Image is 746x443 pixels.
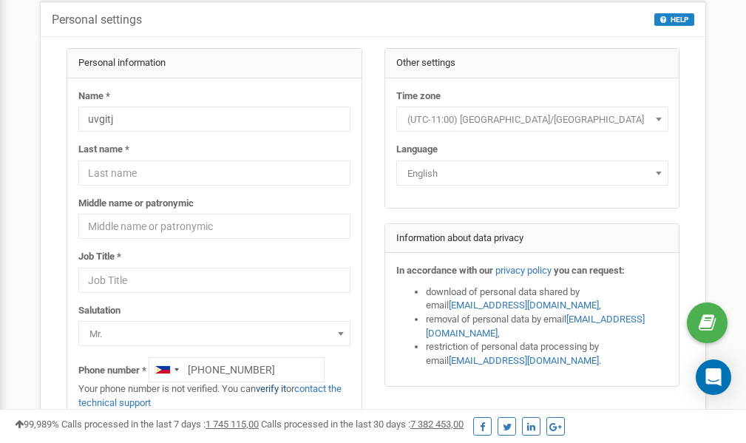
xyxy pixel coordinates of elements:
[385,49,679,78] div: Other settings
[410,419,464,430] u: 7 382 453,00
[78,268,350,293] input: Job Title
[78,143,129,157] label: Last name *
[696,359,731,395] div: Open Intercom Messenger
[78,160,350,186] input: Last name
[449,355,599,366] a: [EMAIL_ADDRESS][DOMAIN_NAME]
[396,265,493,276] strong: In accordance with our
[78,250,121,264] label: Job Title *
[78,89,110,104] label: Name *
[78,197,194,211] label: Middle name or patronymic
[426,314,645,339] a: [EMAIL_ADDRESS][DOMAIN_NAME]
[401,109,663,130] span: (UTC-11:00) Pacific/Midway
[149,357,325,382] input: +1-800-555-55-55
[426,285,668,313] li: download of personal data shared by email ,
[426,313,668,340] li: removal of personal data by email ,
[256,383,286,394] a: verify it
[396,160,668,186] span: English
[67,49,362,78] div: Personal information
[78,364,146,378] label: Phone number *
[78,214,350,239] input: Middle name or patronymic
[449,300,599,311] a: [EMAIL_ADDRESS][DOMAIN_NAME]
[15,419,59,430] span: 99,989%
[495,265,552,276] a: privacy policy
[401,163,663,184] span: English
[52,13,142,27] h5: Personal settings
[78,304,121,318] label: Salutation
[654,13,694,26] button: HELP
[149,358,183,382] div: Telephone country code
[261,419,464,430] span: Calls processed in the last 30 days :
[396,106,668,132] span: (UTC-11:00) Pacific/Midway
[206,419,259,430] u: 1 745 115,00
[78,321,350,346] span: Mr.
[61,419,259,430] span: Calls processed in the last 7 days :
[78,382,350,410] p: Your phone number is not verified. You can or
[385,224,679,254] div: Information about data privacy
[84,324,345,345] span: Mr.
[396,143,438,157] label: Language
[78,383,342,408] a: contact the technical support
[396,89,441,104] label: Time zone
[78,106,350,132] input: Name
[554,265,625,276] strong: you can request:
[426,340,668,368] li: restriction of personal data processing by email .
